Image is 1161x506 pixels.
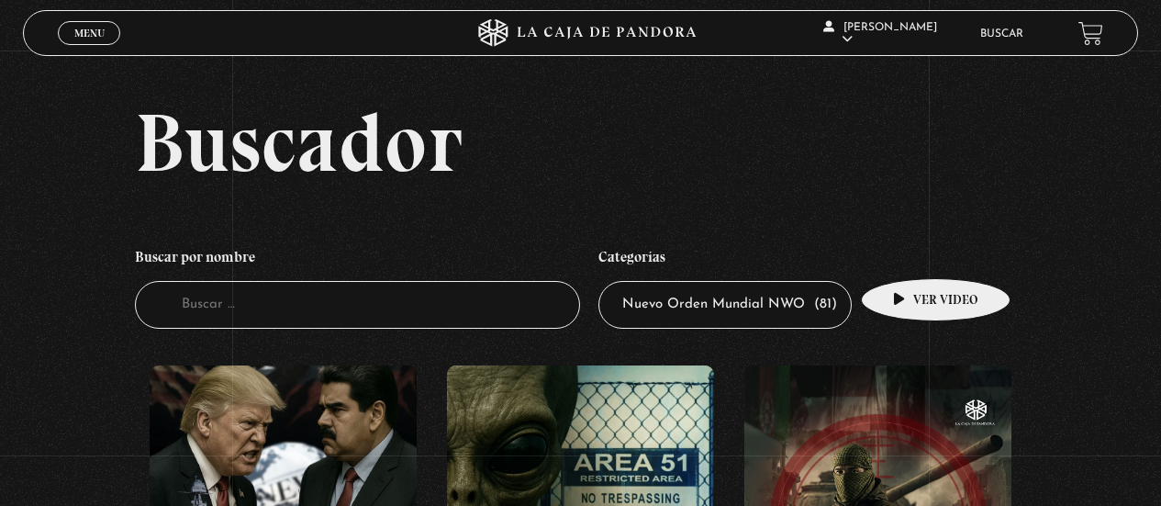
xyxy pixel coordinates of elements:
span: [PERSON_NAME] [823,22,937,45]
a: View your shopping cart [1078,21,1103,46]
span: Menu [74,28,105,39]
h4: Buscar por nombre [135,239,581,281]
h2: Buscador [135,101,1138,184]
span: Cerrar [68,43,111,56]
h4: Categorías [598,239,852,281]
a: Buscar [980,28,1023,39]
